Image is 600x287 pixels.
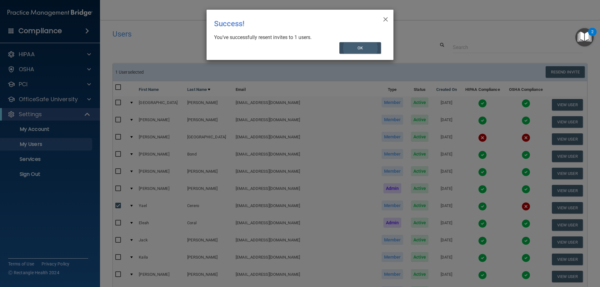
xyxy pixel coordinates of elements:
[591,32,593,40] div: 2
[339,42,381,54] button: OK
[214,15,360,33] div: Success!
[383,12,388,25] span: ×
[214,34,381,41] div: You’ve successfully resent invites to 1 users.
[575,28,594,47] button: Open Resource Center, 2 new notifications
